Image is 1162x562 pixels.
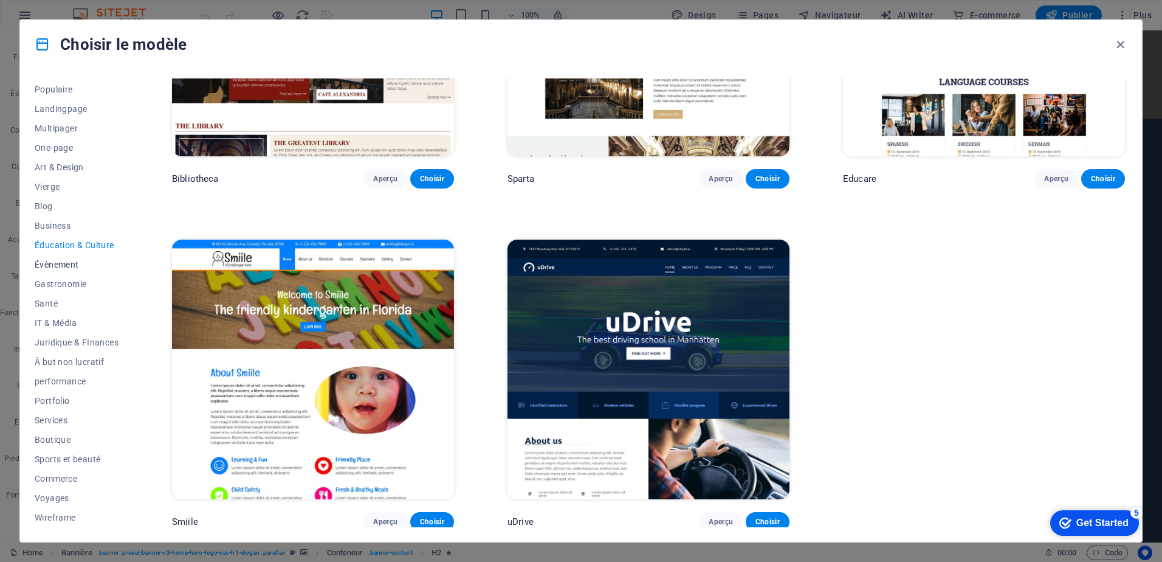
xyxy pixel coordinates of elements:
button: Services [35,411,119,430]
button: IT & Média [35,313,119,333]
button: Aperçu [363,169,407,189]
span: Business [35,221,119,231]
button: Aperçu [699,169,743,189]
button: Commerce [35,469,119,488]
span: Commerce [35,474,119,484]
span: performance [35,376,119,386]
span: Blog [35,201,119,211]
p: Educare [843,173,876,185]
span: Éducation & Culture [35,240,119,250]
button: Portfolio [35,391,119,411]
span: Aperçu [709,174,733,184]
span: IT & Média [35,318,119,328]
p: Smiile [172,516,198,528]
span: Choisir [755,517,780,527]
span: Aperçu [709,517,733,527]
p: uDrive [507,516,534,528]
span: À but non lucratif [35,357,119,367]
div: Get Started [36,13,88,24]
button: Aperçu [1034,169,1078,189]
span: Boutique [35,435,119,445]
button: 2 [28,493,43,496]
button: Vierge [35,177,119,196]
span: Choisir [1091,174,1115,184]
div: 5 [90,2,102,15]
div: Get Started 5 items remaining, 0% complete [10,6,98,32]
span: One-page [35,143,119,153]
span: Vierge [35,182,119,192]
button: Choisir [746,169,789,189]
span: Populaire [35,85,119,94]
p: Sparta [507,173,534,185]
button: 3 [28,509,43,512]
button: Santé [35,294,119,313]
button: Choisir [746,512,789,532]
button: Art & Design [35,158,119,177]
button: Choisir [410,169,454,189]
button: Wireframe [35,508,119,527]
button: Voyages [35,488,119,508]
button: Choisir [1081,169,1125,189]
p: Bibliotheca [172,173,219,185]
span: Aperçu [373,517,397,527]
button: Multipager [35,119,119,138]
button: Boutique [35,430,119,449]
button: Choisir [410,512,454,532]
button: Business [35,216,119,235]
button: Landingpage [35,99,119,119]
span: Évènement [35,260,119,269]
button: 1 [28,477,43,480]
span: Juridique & FInances [35,338,119,347]
button: Éducation & Culture [35,235,119,255]
button: Aperçu [699,512,743,532]
span: Choisir [420,517,444,527]
div: For Rent [1050,10,1104,35]
button: Juridique & FInances [35,333,119,352]
span: Portfolio [35,396,119,406]
button: À but non lucratif [35,352,119,372]
button: Évènement [35,255,119,274]
span: Multipager [35,123,119,133]
span: Aperçu [373,174,397,184]
h4: Choisir le modèle [35,35,187,54]
span: Choisir [755,174,780,184]
button: performance [35,372,119,391]
span: Services [35,415,119,425]
span: Gastronomie [35,279,119,289]
span: Voyages [35,493,119,503]
span: Santé [35,299,119,308]
span: Aperçu [1044,174,1068,184]
img: uDrive [507,240,789,499]
button: Populaire [35,80,119,99]
button: One-page [35,138,119,158]
span: Sports et beauté [35,454,119,464]
button: Aperçu [363,512,407,532]
span: Landingpage [35,104,119,114]
span: Art & Design [35,162,119,172]
span: Wireframe [35,513,119,522]
button: Gastronomie [35,274,119,294]
button: Blog [35,196,119,216]
button: Sports et beauté [35,449,119,469]
img: Smiile [172,240,454,499]
span: Choisir [420,174,444,184]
